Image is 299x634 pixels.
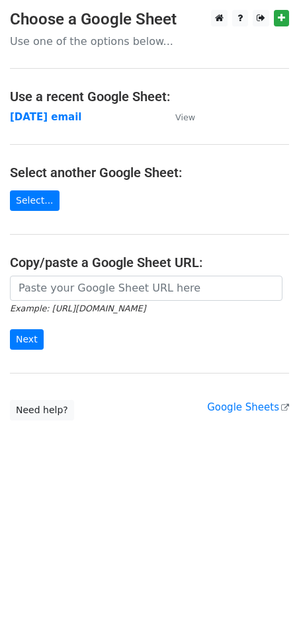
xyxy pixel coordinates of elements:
[10,276,282,301] input: Paste your Google Sheet URL here
[10,89,289,104] h4: Use a recent Google Sheet:
[10,34,289,48] p: Use one of the options below...
[10,111,82,123] a: [DATE] email
[10,255,289,270] h4: Copy/paste a Google Sheet URL:
[10,190,60,211] a: Select...
[10,10,289,29] h3: Choose a Google Sheet
[162,111,195,123] a: View
[10,165,289,180] h4: Select another Google Sheet:
[10,303,146,313] small: Example: [URL][DOMAIN_NAME]
[175,112,195,122] small: View
[207,401,289,413] a: Google Sheets
[10,329,44,350] input: Next
[10,400,74,420] a: Need help?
